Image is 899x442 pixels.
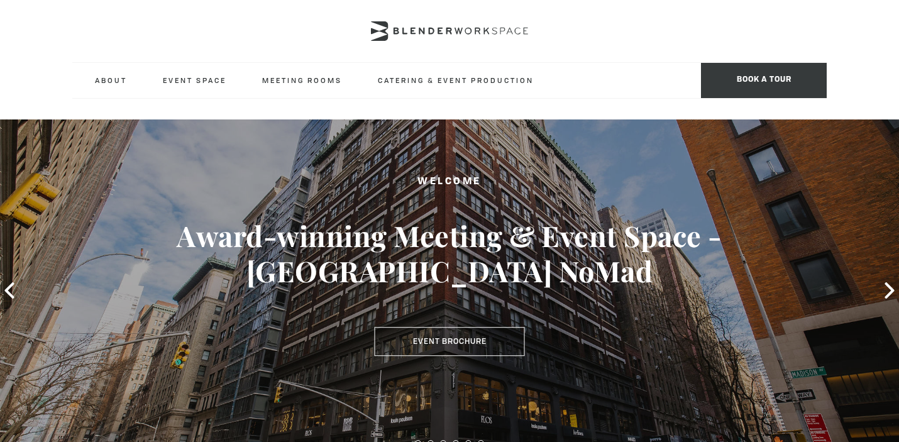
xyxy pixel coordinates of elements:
[45,175,854,191] h2: Welcome
[252,63,352,97] a: Meeting Rooms
[85,63,137,97] a: About
[368,63,544,97] a: Catering & Event Production
[701,63,827,98] span: Book a tour
[375,327,525,356] a: Event Brochure
[153,63,236,97] a: Event Space
[45,219,854,289] h3: Award-winning Meeting & Event Space - [GEOGRAPHIC_DATA] NoMad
